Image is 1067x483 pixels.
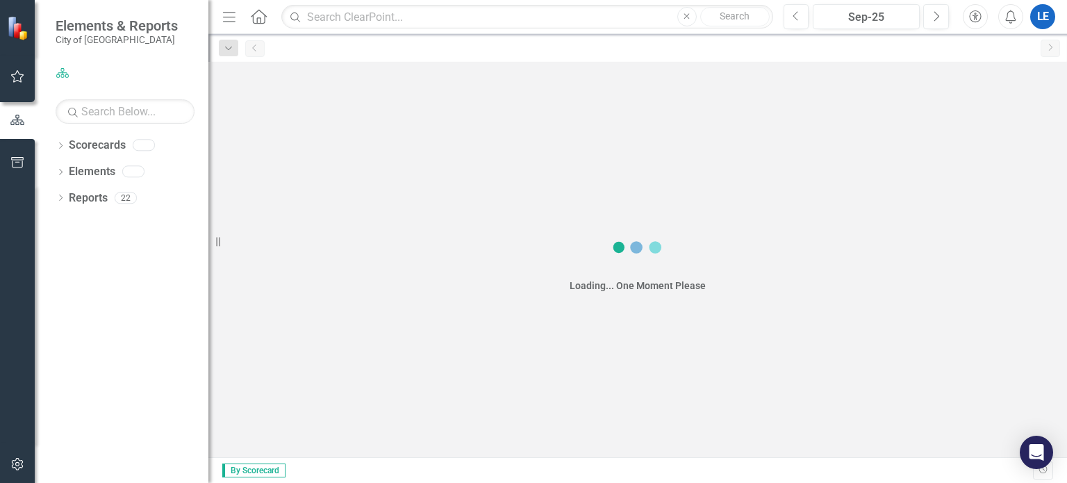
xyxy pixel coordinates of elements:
[56,99,195,124] input: Search Below...
[720,10,750,22] span: Search
[818,9,915,26] div: Sep-25
[1020,436,1053,469] div: Open Intercom Messenger
[1030,4,1055,29] button: LE
[570,279,706,293] div: Loading... One Moment Please
[115,192,137,204] div: 22
[222,464,286,477] span: By Scorecard
[69,138,126,154] a: Scorecards
[69,164,115,180] a: Elements
[700,7,770,26] button: Search
[56,17,178,34] span: Elements & Reports
[813,4,920,29] button: Sep-25
[56,34,178,45] small: City of [GEOGRAPHIC_DATA]
[281,5,772,29] input: Search ClearPoint...
[7,16,31,40] img: ClearPoint Strategy
[69,190,108,206] a: Reports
